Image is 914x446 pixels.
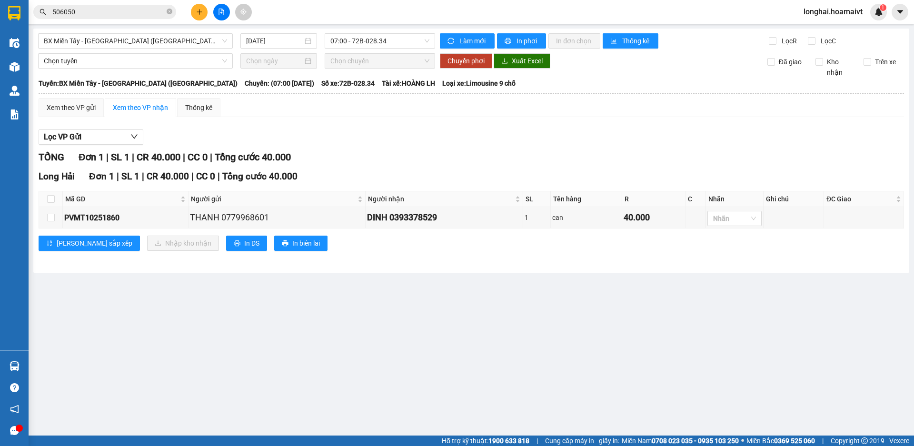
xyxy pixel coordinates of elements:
[494,53,550,69] button: downloadXuất Excel
[79,151,104,163] span: Đơn 1
[551,191,622,207] th: Tên hàng
[63,207,189,228] td: PVMT10251860
[652,437,739,445] strong: 0708 023 035 - 0935 103 250
[196,171,215,182] span: CC 0
[52,7,165,17] input: Tìm tên, số ĐT hoặc mã đơn
[191,171,194,182] span: |
[552,212,620,223] div: can
[871,57,900,67] span: Trên xe
[741,439,744,443] span: ⚪️
[382,78,435,89] span: Tài xế: HOÀNG LH
[367,211,521,224] div: DINH 0393378529
[10,62,20,72] img: warehouse-icon
[10,109,20,119] img: solution-icon
[440,33,495,49] button: syncLàm mới
[117,171,119,182] span: |
[622,36,651,46] span: Thống kê
[708,194,761,204] div: Nhãn
[185,102,212,113] div: Thống kê
[459,36,487,46] span: Làm mới
[822,436,824,446] span: |
[235,4,252,20] button: aim
[874,8,883,16] img: icon-new-feature
[282,240,288,248] span: printer
[244,238,259,248] span: In DS
[47,102,96,113] div: Xem theo VP gửi
[10,361,20,371] img: warehouse-icon
[39,171,75,182] span: Long Hải
[188,151,208,163] span: CC 0
[218,9,225,15] span: file-add
[685,191,706,207] th: C
[861,437,868,444] span: copyright
[39,79,238,87] b: Tuyến: BX Miền Tây - [GEOGRAPHIC_DATA] ([GEOGRAPHIC_DATA])
[321,78,375,89] span: Số xe: 72B-028.34
[142,171,144,182] span: |
[40,9,46,15] span: search
[10,426,19,435] span: message
[796,6,870,18] span: longhai.hoamaivt
[167,8,172,17] span: close-circle
[778,36,798,46] span: Lọc R
[183,151,185,163] span: |
[442,78,516,89] span: Loại xe: Limousine 9 chỗ
[817,36,837,46] span: Lọc C
[505,38,513,45] span: printer
[89,171,114,182] span: Đơn 1
[603,33,658,49] button: bar-chartThống kê
[10,405,19,414] span: notification
[147,236,219,251] button: downloadNhập kho nhận
[330,34,429,48] span: 07:00 - 72B-028.34
[536,436,538,446] span: |
[775,57,805,67] span: Đã giao
[764,191,824,207] th: Ghi chú
[881,4,884,11] span: 1
[622,436,739,446] span: Miền Nam
[196,9,203,15] span: plus
[121,171,139,182] span: SL 1
[106,151,109,163] span: |
[191,194,356,204] span: Người gửi
[525,212,549,223] div: 1
[210,151,212,163] span: |
[610,38,618,45] span: bar-chart
[292,238,320,248] span: In biên lai
[274,236,328,251] button: printerIn biên lai
[512,56,543,66] span: Xuất Excel
[447,38,456,45] span: sync
[548,33,600,49] button: In đơn chọn
[218,171,220,182] span: |
[442,436,529,446] span: Hỗ trợ kỹ thuật:
[39,129,143,145] button: Lọc VP Gửi
[39,151,64,163] span: TỔNG
[10,38,20,48] img: warehouse-icon
[10,86,20,96] img: warehouse-icon
[167,9,172,14] span: close-circle
[234,240,240,248] span: printer
[545,436,619,446] span: Cung cấp máy in - giấy in:
[46,240,53,248] span: sort-ascending
[113,102,168,113] div: Xem theo VP nhận
[488,437,529,445] strong: 1900 633 818
[226,236,267,251] button: printerIn DS
[330,54,429,68] span: Chọn chuyến
[130,133,138,140] span: down
[746,436,815,446] span: Miền Bắc
[39,236,140,251] button: sort-ascending[PERSON_NAME] sắp xếp
[8,6,20,20] img: logo-vxr
[440,53,492,69] button: Chuyển phơi
[892,4,908,20] button: caret-down
[624,211,684,224] div: 40.000
[368,194,513,204] span: Người nhận
[44,34,227,48] span: BX Miền Tây - Long Hải (Hàng Hoá)
[826,194,894,204] span: ĐC Giao
[57,238,132,248] span: [PERSON_NAME] sắp xếp
[896,8,904,16] span: caret-down
[823,57,856,78] span: Kho nhận
[10,383,19,392] span: question-circle
[880,4,886,11] sup: 1
[501,58,508,65] span: download
[215,151,291,163] span: Tổng cước 40.000
[246,56,303,66] input: Chọn ngày
[137,151,180,163] span: CR 40.000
